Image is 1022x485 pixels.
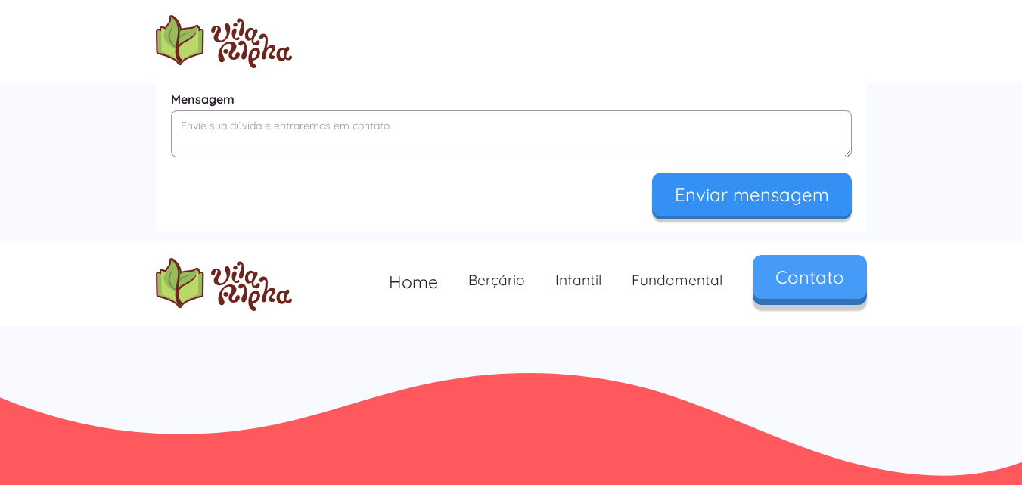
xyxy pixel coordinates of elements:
a: home [156,15,292,68]
a: Contato [753,255,867,299]
input: Enviar mensagem [652,173,852,216]
a: Fundamental [617,258,738,303]
span: Home [389,271,438,293]
img: logo Escola Vila Alpha [156,258,292,311]
a: home [156,258,292,311]
label: Mensagem [171,92,852,107]
img: logo Escola Vila Alpha [156,15,292,68]
a: Berçário [453,258,540,303]
a: Home [374,258,453,306]
a: Infantil [540,258,617,303]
